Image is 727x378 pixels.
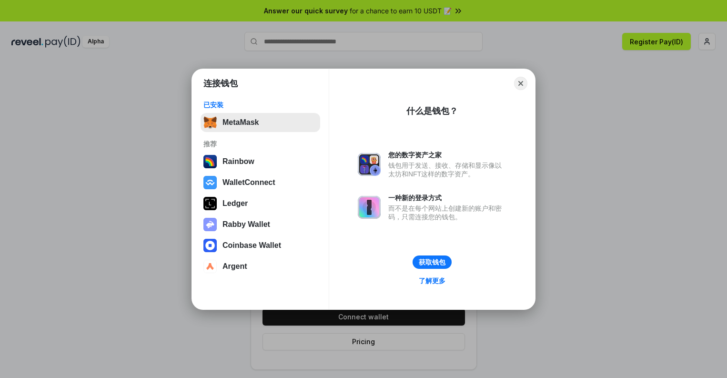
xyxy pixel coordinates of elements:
button: Rabby Wallet [201,215,320,234]
div: Ledger [222,199,248,208]
button: WalletConnect [201,173,320,192]
img: svg+xml,%3Csvg%20xmlns%3D%22http%3A%2F%2Fwww.w3.org%2F2000%2Fsvg%22%20fill%3D%22none%22%20viewBox... [358,196,381,219]
button: 获取钱包 [413,255,452,269]
img: svg+xml,%3Csvg%20width%3D%2228%22%20height%3D%2228%22%20viewBox%3D%220%200%2028%2028%22%20fill%3D... [203,260,217,273]
button: Rainbow [201,152,320,171]
button: MetaMask [201,113,320,132]
div: Rainbow [222,157,254,166]
img: svg+xml,%3Csvg%20xmlns%3D%22http%3A%2F%2Fwww.w3.org%2F2000%2Fsvg%22%20fill%3D%22none%22%20viewBox... [203,218,217,231]
button: Coinbase Wallet [201,236,320,255]
div: 获取钱包 [419,258,445,266]
img: svg+xml,%3Csvg%20width%3D%22120%22%20height%3D%22120%22%20viewBox%3D%220%200%20120%20120%22%20fil... [203,155,217,168]
div: 而不是在每个网站上创建新的账户和密码，只需连接您的钱包。 [388,204,506,221]
div: 钱包用于发送、接收、存储和显示像以太坊和NFT这样的数字资产。 [388,161,506,178]
div: 了解更多 [419,276,445,285]
h1: 连接钱包 [203,78,238,89]
div: Rabby Wallet [222,220,270,229]
button: Close [514,77,527,90]
a: 了解更多 [413,275,451,287]
button: Argent [201,257,320,276]
div: 已安装 [203,101,317,109]
div: WalletConnect [222,178,275,187]
img: svg+xml,%3Csvg%20xmlns%3D%22http%3A%2F%2Fwww.w3.org%2F2000%2Fsvg%22%20fill%3D%22none%22%20viewBox... [358,153,381,176]
div: 您的数字资产之家 [388,151,506,159]
img: svg+xml,%3Csvg%20width%3D%2228%22%20height%3D%2228%22%20viewBox%3D%220%200%2028%2028%22%20fill%3D... [203,176,217,189]
div: MetaMask [222,118,259,127]
div: Argent [222,262,247,271]
div: 推荐 [203,140,317,148]
img: svg+xml,%3Csvg%20xmlns%3D%22http%3A%2F%2Fwww.w3.org%2F2000%2Fsvg%22%20width%3D%2228%22%20height%3... [203,197,217,210]
img: svg+xml,%3Csvg%20width%3D%2228%22%20height%3D%2228%22%20viewBox%3D%220%200%2028%2028%22%20fill%3D... [203,239,217,252]
div: 什么是钱包？ [406,105,458,117]
button: Ledger [201,194,320,213]
div: Coinbase Wallet [222,241,281,250]
img: svg+xml,%3Csvg%20fill%3D%22none%22%20height%3D%2233%22%20viewBox%3D%220%200%2035%2033%22%20width%... [203,116,217,129]
div: 一种新的登录方式 [388,194,506,202]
